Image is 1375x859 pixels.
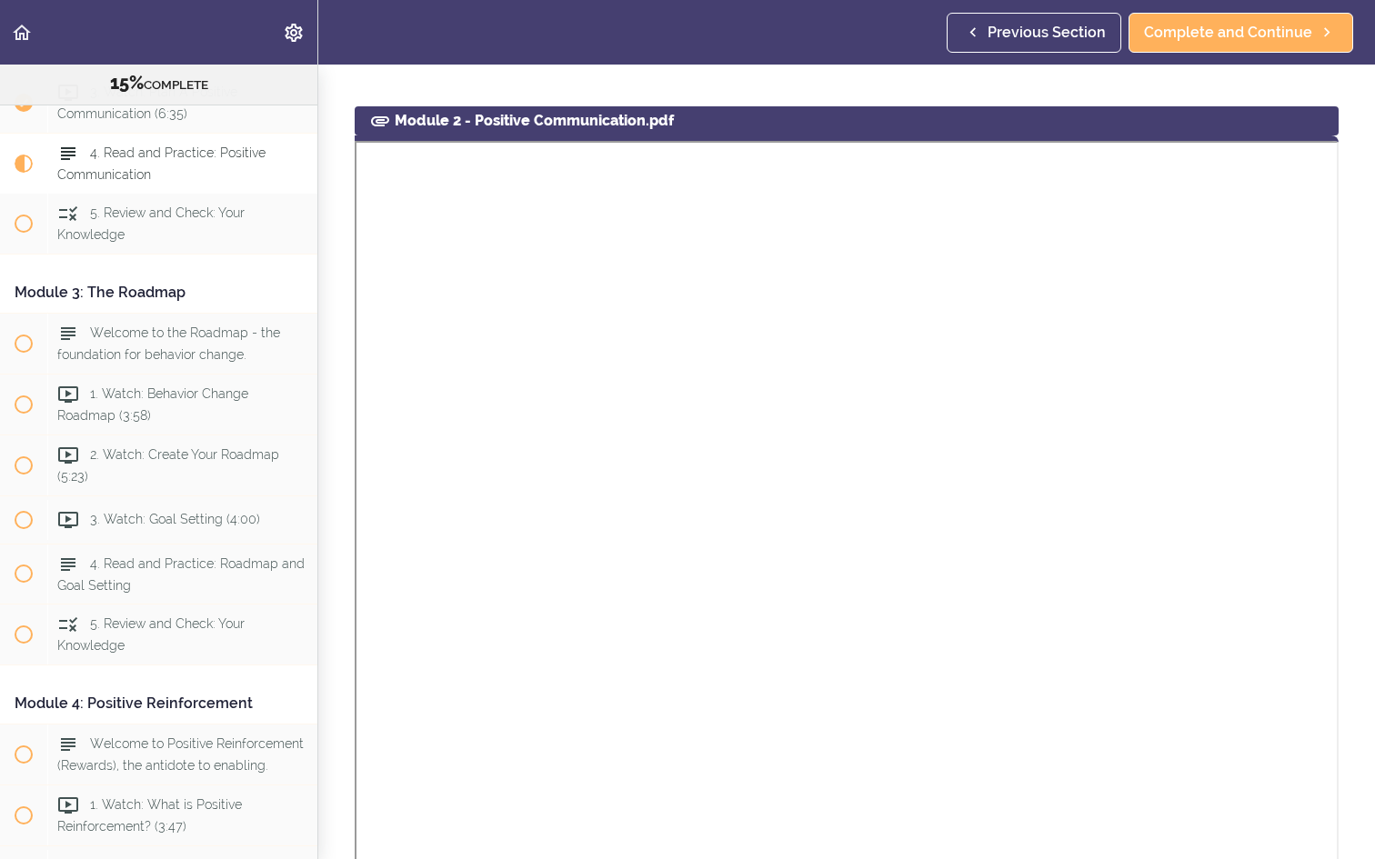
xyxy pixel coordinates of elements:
[57,556,305,592] span: 4. Read and Practice: Roadmap and Goal Setting
[988,22,1106,44] span: Previous Section
[57,386,248,422] span: 1. Watch: Behavior Change Roadmap (3:58)
[57,617,245,653] span: 5. Review and Check: Your Knowledge
[11,22,33,44] svg: Back to course curriculum
[57,145,266,181] span: 4. Read and Practice: Positive Communication
[110,72,144,94] span: 15%
[947,13,1121,53] a: Previous Section
[57,325,280,361] span: Welcome to the Roadmap - the foundation for behavior change.
[57,205,245,241] span: 5. Review and Check: Your Knowledge
[283,22,305,44] svg: Settings Menu
[57,447,279,483] span: 2. Watch: Create Your Roadmap (5:23)
[90,512,260,526] span: 3. Watch: Goal Setting (4:00)
[57,737,304,773] span: Welcome to Positive Reinforcement (Rewards), the antidote to enabling.
[355,106,1339,135] div: Module 2 - Positive Communication.pdf
[1129,13,1353,53] a: Complete and Continue
[23,72,295,95] div: COMPLETE
[57,798,242,834] span: 1. Watch: What is Positive Reinforcement? (3:47)
[1144,22,1312,44] span: Complete and Continue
